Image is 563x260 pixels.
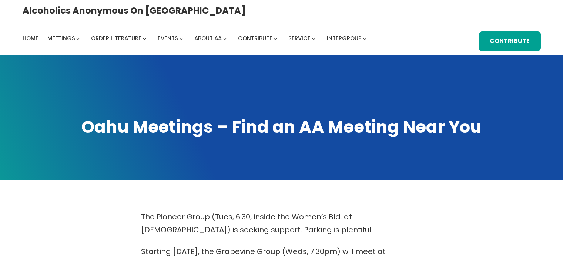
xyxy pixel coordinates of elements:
span: Order Literature [91,34,141,42]
a: About AA [194,33,222,44]
span: Meetings [47,34,75,42]
button: About AA submenu [223,37,227,40]
a: Alcoholics Anonymous on [GEOGRAPHIC_DATA] [23,3,246,18]
span: Events [158,34,178,42]
h1: Oahu Meetings – Find an AA Meeting Near You [23,115,541,138]
a: Home [23,33,38,44]
p: The Pioneer Group (Tues, 6:30, inside the Women’s Bld. at [DEMOGRAPHIC_DATA]) is seeking support.... [141,210,422,236]
span: About AA [194,34,222,42]
button: Events submenu [180,37,183,40]
a: Contribute [479,31,540,51]
a: Meetings [47,33,75,44]
span: Contribute [238,34,272,42]
button: Order Literature submenu [143,37,146,40]
button: Contribute submenu [274,37,277,40]
button: Service submenu [312,37,315,40]
span: Service [288,34,311,42]
a: Service [288,33,311,44]
a: Events [158,33,178,44]
button: Intergroup submenu [363,37,366,40]
nav: Intergroup [23,33,369,44]
button: Meetings submenu [76,37,80,40]
a: Intergroup [327,33,362,44]
span: Home [23,34,38,42]
span: Intergroup [327,34,362,42]
a: Contribute [238,33,272,44]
